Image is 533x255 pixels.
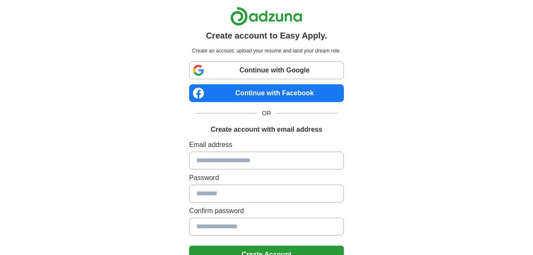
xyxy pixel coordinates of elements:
[189,84,344,102] a: Continue with Facebook
[257,109,276,118] span: OR
[206,29,327,42] h1: Create account to Easy Apply.
[191,47,342,55] p: Create an account, upload your resume and land your dream role.
[189,140,344,150] label: Email address
[211,125,322,135] h1: Create account with email address
[189,61,344,79] a: Continue with Google
[230,7,302,26] img: Adzuna logo
[189,173,344,183] label: Password
[189,206,344,216] label: Confirm password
